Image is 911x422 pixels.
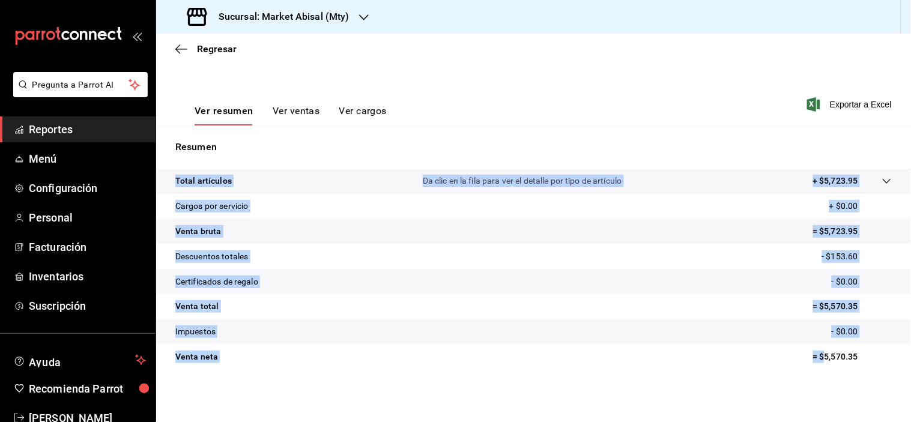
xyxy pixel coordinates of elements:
span: Recomienda Parrot [29,381,146,397]
p: = $5,570.35 [813,351,892,363]
div: navigation tabs [195,105,387,125]
p: Certificados de regalo [175,276,258,288]
span: Suscripción [29,298,146,314]
p: + $0.00 [829,200,892,213]
button: Ver resumen [195,105,253,125]
button: Regresar [175,43,237,55]
span: Reportes [29,121,146,137]
span: Inventarios [29,268,146,285]
p: - $153.60 [822,250,892,263]
span: Facturación [29,239,146,255]
p: Venta total [175,300,219,313]
p: Descuentos totales [175,250,248,263]
span: Pregunta a Parrot AI [32,79,129,91]
button: Ver cargos [339,105,387,125]
p: - $0.00 [832,325,892,338]
p: Cargos por servicio [175,200,249,213]
span: Regresar [197,43,237,55]
h3: Sucursal: Market Abisal (Mty) [209,10,350,24]
button: open_drawer_menu [132,31,142,41]
p: Impuestos [175,325,216,338]
p: Resumen [175,140,892,154]
button: Pregunta a Parrot AI [13,72,148,97]
p: = $5,723.95 [813,225,892,238]
p: = $5,570.35 [813,300,892,313]
span: Menú [29,151,146,167]
button: Ver ventas [273,105,320,125]
p: Venta bruta [175,225,221,238]
p: + $5,723.95 [813,175,858,187]
p: Da clic en la fila para ver el detalle por tipo de artículo [423,175,622,187]
span: Ayuda [29,353,130,367]
a: Pregunta a Parrot AI [8,87,148,100]
button: Exportar a Excel [810,97,892,112]
p: - $0.00 [832,276,892,288]
p: Total artículos [175,175,232,187]
p: Venta neta [175,351,218,363]
span: Personal [29,209,146,226]
span: Configuración [29,180,146,196]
